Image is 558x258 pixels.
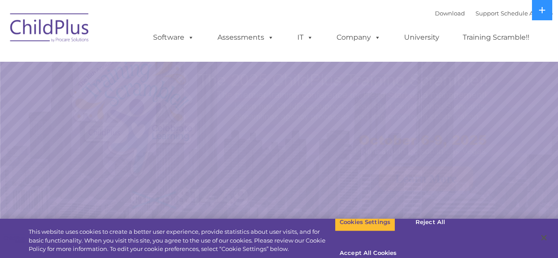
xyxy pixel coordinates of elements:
a: Schedule A Demo [501,10,553,17]
a: IT [288,29,322,46]
a: Company [328,29,389,46]
a: Download [435,10,465,17]
a: Support [476,10,499,17]
button: Reject All [403,213,458,232]
button: Close [534,228,554,247]
a: Learn More [379,166,473,191]
img: ChildPlus by Procare Solutions [6,7,94,51]
a: Assessments [209,29,283,46]
font: | [435,10,553,17]
div: This website uses cookies to create a better user experience, provide statistics about user visit... [29,228,335,254]
a: Training Scramble!! [454,29,538,46]
button: Cookies Settings [335,213,395,232]
a: University [395,29,448,46]
a: Software [144,29,203,46]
